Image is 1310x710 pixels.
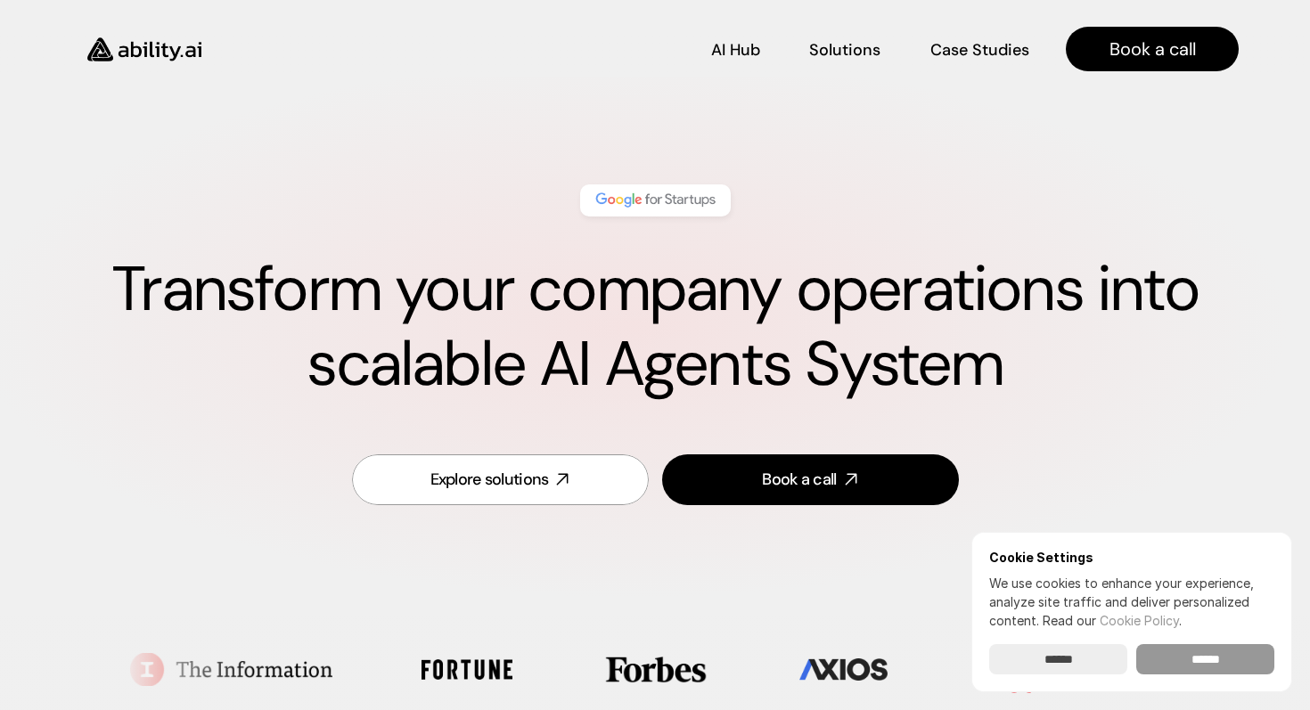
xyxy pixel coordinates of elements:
p: Case Studies [930,39,1029,61]
a: Book a call [1066,27,1239,71]
nav: Main navigation [226,27,1239,71]
h6: Cookie Settings [989,550,1274,565]
a: Book a call [662,454,959,505]
a: AI Hub [711,34,760,65]
a: Solutions [809,34,880,65]
a: Explore solutions [352,454,649,505]
p: We use cookies to enhance your experience, analyze site traffic and deliver personalized content. [989,574,1274,630]
div: Book a call [762,469,836,491]
p: Solutions [809,39,880,61]
a: Case Studies [929,34,1030,65]
p: Book a call [1109,37,1196,61]
div: Explore solutions [430,469,549,491]
a: Cookie Policy [1100,613,1179,628]
p: AI Hub [711,39,760,61]
h1: Transform your company operations into scalable AI Agents System [71,252,1239,402]
span: Read our . [1043,613,1182,628]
